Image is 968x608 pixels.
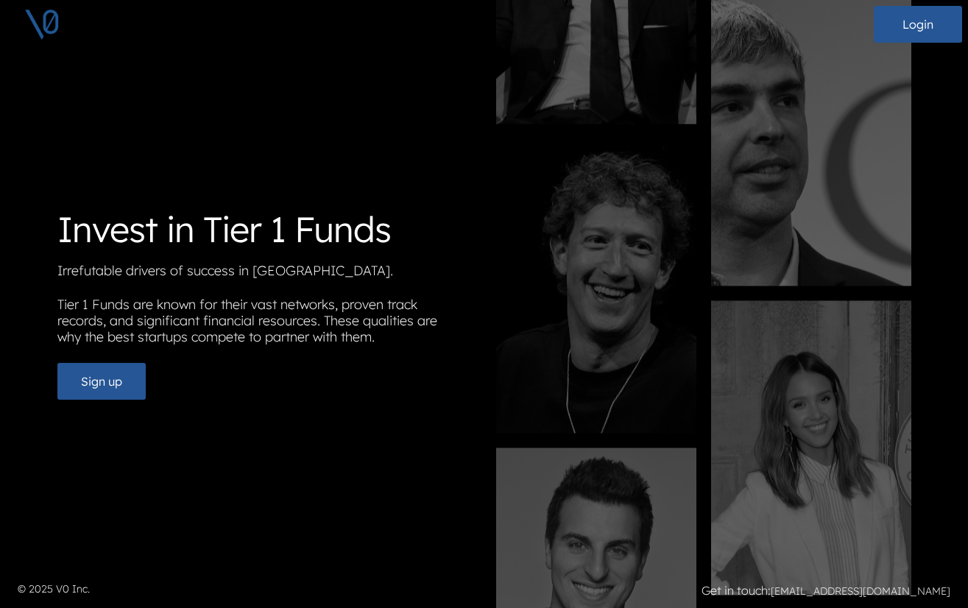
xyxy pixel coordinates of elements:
p: Irrefutable drivers of success in [GEOGRAPHIC_DATA]. [57,263,473,285]
a: [EMAIL_ADDRESS][DOMAIN_NAME] [771,584,950,598]
p: Tier 1 Funds are known for their vast networks, proven track records, and significant financial r... [57,297,473,351]
button: Login [874,6,962,43]
button: Sign up [57,363,146,400]
p: © 2025 V0 Inc. [18,582,476,597]
strong: Get in touch: [702,583,771,598]
h1: Invest in Tier 1 Funds [57,208,473,251]
img: V0 logo [24,6,60,43]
